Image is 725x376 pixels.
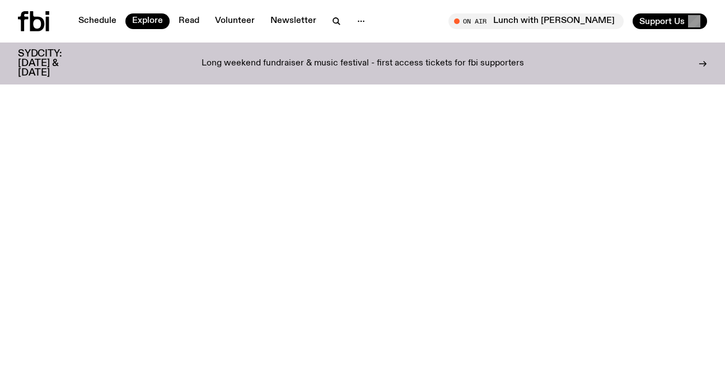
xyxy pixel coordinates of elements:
a: Schedule [72,13,123,29]
button: On AirLunch with [PERSON_NAME] [448,13,624,29]
h3: SYDCITY: [DATE] & [DATE] [18,49,90,78]
a: Explore [125,13,170,29]
p: Long weekend fundraiser & music festival - first access tickets for fbi supporters [202,59,524,69]
a: Volunteer [208,13,261,29]
button: Support Us [633,13,707,29]
a: Read [172,13,206,29]
span: Support Us [639,16,685,26]
a: Newsletter [264,13,323,29]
